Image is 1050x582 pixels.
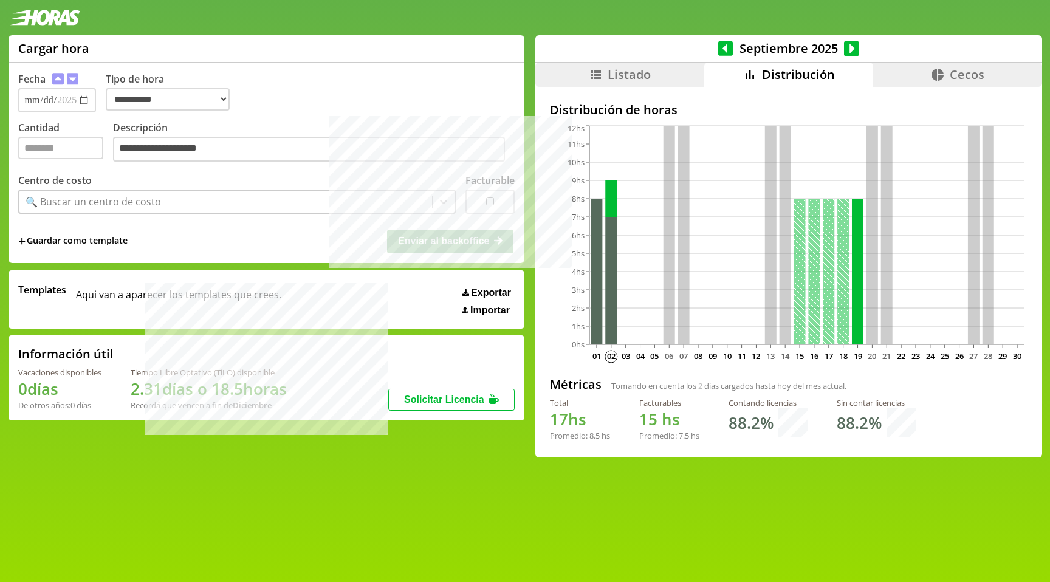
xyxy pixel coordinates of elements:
[470,305,510,316] span: Importar
[113,121,515,165] label: Descripción
[882,351,891,361] text: 21
[113,137,505,162] textarea: Descripción
[18,121,113,165] label: Cantidad
[853,351,862,361] text: 19
[665,351,673,361] text: 06
[18,72,46,86] label: Fecha
[568,139,585,149] tspan: 11hs
[737,351,746,361] text: 11
[969,351,978,361] text: 27
[824,351,832,361] text: 17
[131,400,287,411] div: Recordá que vencen a fin de
[698,380,702,391] span: 2
[550,408,610,430] h1: hs
[639,430,699,441] div: Promedio: hs
[868,351,876,361] text: 20
[465,174,515,187] label: Facturable
[606,351,615,361] text: 02
[925,351,935,361] text: 24
[572,211,585,222] tspan: 7hs
[752,351,760,361] text: 12
[766,351,775,361] text: 13
[621,351,630,361] text: 03
[76,283,281,316] span: Aqui van a aparecer los templates que crees.
[608,66,651,83] span: Listado
[998,351,1007,361] text: 29
[388,389,515,411] button: Solicitar Licencia
[18,137,103,159] input: Cantidad
[572,230,585,241] tspan: 6hs
[18,235,26,248] span: +
[733,40,844,56] span: Septiembre 2025
[550,397,610,408] div: Total
[404,394,484,405] span: Solicitar Licencia
[18,400,101,411] div: De otros años: 0 días
[26,195,161,208] div: 🔍 Buscar un centro de costo
[897,351,905,361] text: 22
[18,283,66,296] span: Templates
[589,430,600,441] span: 8.5
[809,351,818,361] text: 16
[550,430,610,441] div: Promedio: hs
[572,321,585,332] tspan: 1hs
[639,408,657,430] span: 15
[568,123,585,134] tspan: 12hs
[18,367,101,378] div: Vacaciones disponibles
[984,351,992,361] text: 28
[572,339,585,350] tspan: 0hs
[10,10,80,26] img: logotipo
[911,351,920,361] text: 23
[795,351,804,361] text: 15
[781,351,790,361] text: 14
[650,351,659,361] text: 05
[550,376,602,392] h2: Métricas
[572,303,585,313] tspan: 2hs
[18,174,92,187] label: Centro de costo
[722,351,731,361] text: 10
[572,175,585,186] tspan: 9hs
[729,397,808,408] div: Contando licencias
[762,66,835,83] span: Distribución
[572,266,585,277] tspan: 4hs
[694,351,702,361] text: 08
[592,351,600,361] text: 01
[639,397,699,408] div: Facturables
[955,351,963,361] text: 26
[839,351,847,361] text: 18
[611,380,846,391] span: Tomando en cuenta los días cargados hasta hoy del mes actual.
[950,66,984,83] span: Cecos
[1013,351,1021,361] text: 30
[550,408,568,430] span: 17
[131,367,287,378] div: Tiempo Libre Optativo (TiLO) disponible
[572,248,585,259] tspan: 5hs
[233,400,272,411] b: Diciembre
[639,408,699,430] h1: hs
[837,397,916,408] div: Sin contar licencias
[679,351,688,361] text: 07
[729,412,774,434] h1: 88.2 %
[568,157,585,168] tspan: 10hs
[18,378,101,400] h1: 0 días
[459,287,515,299] button: Exportar
[679,430,689,441] span: 7.5
[18,235,128,248] span: +Guardar como template
[18,40,89,56] h1: Cargar hora
[837,412,882,434] h1: 88.2 %
[106,88,230,111] select: Tipo de hora
[572,284,585,295] tspan: 3hs
[18,346,114,362] h2: Información útil
[708,351,716,361] text: 09
[550,101,1028,118] h2: Distribución de horas
[131,378,287,400] h1: 2.31 días o 18.5 horas
[471,287,511,298] span: Exportar
[106,72,239,112] label: Tipo de hora
[572,193,585,204] tspan: 8hs
[636,351,645,361] text: 04
[940,351,949,361] text: 25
